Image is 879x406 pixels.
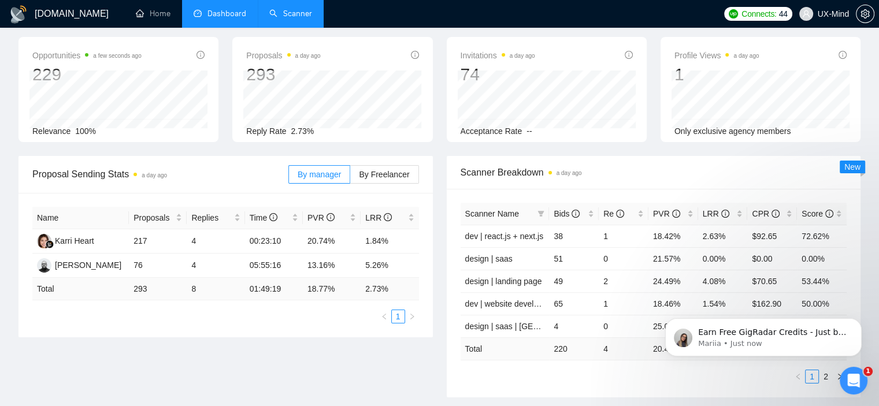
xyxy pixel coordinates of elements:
td: 05:55:16 [245,254,303,278]
td: 0.00% [797,247,847,270]
span: Replies [191,211,231,224]
button: left [377,310,391,323]
button: right [405,310,419,323]
span: Re [603,209,624,218]
time: a day ago [557,170,582,176]
th: Proposals [129,207,187,229]
a: setting [856,9,874,18]
td: 49 [549,270,599,292]
span: Invitations [461,49,535,62]
td: 2 [599,270,648,292]
td: 0 [599,247,648,270]
span: Relevance [32,126,71,136]
span: Score [802,209,833,218]
td: 72.62% [797,225,847,247]
a: 2 [819,370,832,383]
span: right [836,373,843,380]
span: Scanner Name [465,209,519,218]
span: Connects: [741,8,776,20]
div: 1 [674,64,759,85]
time: a day ago [510,53,535,59]
td: 293 [129,278,187,300]
td: 0 [599,315,648,337]
a: KHKarri Heart [37,236,94,245]
th: Name [32,207,129,229]
td: 18.46% [648,292,698,315]
span: Profile Views [674,49,759,62]
span: info-circle [721,210,729,218]
td: 13.16% [303,254,361,278]
div: 293 [246,64,320,85]
td: $70.65 [747,270,797,292]
td: 76 [129,254,187,278]
li: 1 [391,310,405,323]
td: $92.65 [747,225,797,247]
td: 38 [549,225,599,247]
span: info-circle [825,210,833,218]
a: dev | react.js + next.js [465,232,544,241]
span: Time [250,213,277,222]
li: 1 [805,370,819,383]
a: searchScanner [269,9,312,18]
div: 74 [461,64,535,85]
a: homeHome [136,9,170,18]
span: info-circle [327,213,335,221]
span: PVR [307,213,335,222]
div: Karri Heart [55,234,94,247]
span: user [802,10,810,18]
td: 50.00% [797,292,847,315]
iframe: Intercom notifications message [648,294,879,375]
td: 1.84% [361,229,418,254]
span: info-circle [839,51,847,59]
span: Acceptance Rate [461,126,522,136]
button: right [833,370,847,383]
span: info-circle [616,210,624,218]
span: left [381,313,388,320]
td: 0.00% [698,247,748,270]
img: logo [9,5,28,24]
td: 8 [187,278,244,300]
div: [PERSON_NAME] [55,259,121,271]
button: left [791,370,805,383]
span: By Freelancer [359,170,409,179]
span: CPR [752,209,779,218]
td: 1 [599,292,648,315]
td: 1.54% [698,292,748,315]
li: 2 [819,370,833,383]
li: Next Page [405,310,419,323]
span: filter [535,205,547,222]
time: a few seconds ago [93,53,141,59]
li: Previous Page [377,310,391,323]
span: info-circle [672,210,680,218]
span: left [795,373,802,380]
span: New [844,162,861,172]
li: Previous Page [791,370,805,383]
span: -- [526,126,532,136]
div: 229 [32,64,142,85]
span: Proposals [246,49,320,62]
td: 220 [549,337,599,360]
td: $162.90 [747,292,797,315]
time: a day ago [295,53,321,59]
span: info-circle [411,51,419,59]
span: LRR [703,209,729,218]
td: 51 [549,247,599,270]
span: Scanner Breakdown [461,165,847,180]
td: 4 [187,229,244,254]
td: 20.74% [303,229,361,254]
td: 4 [549,315,599,337]
td: 53.44% [797,270,847,292]
th: Replies [187,207,244,229]
button: setting [856,5,874,23]
span: right [409,313,416,320]
span: 1 [863,367,873,376]
span: info-circle [572,210,580,218]
td: 21.57% [648,247,698,270]
span: LRR [365,213,392,222]
a: design | saas [465,254,513,263]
